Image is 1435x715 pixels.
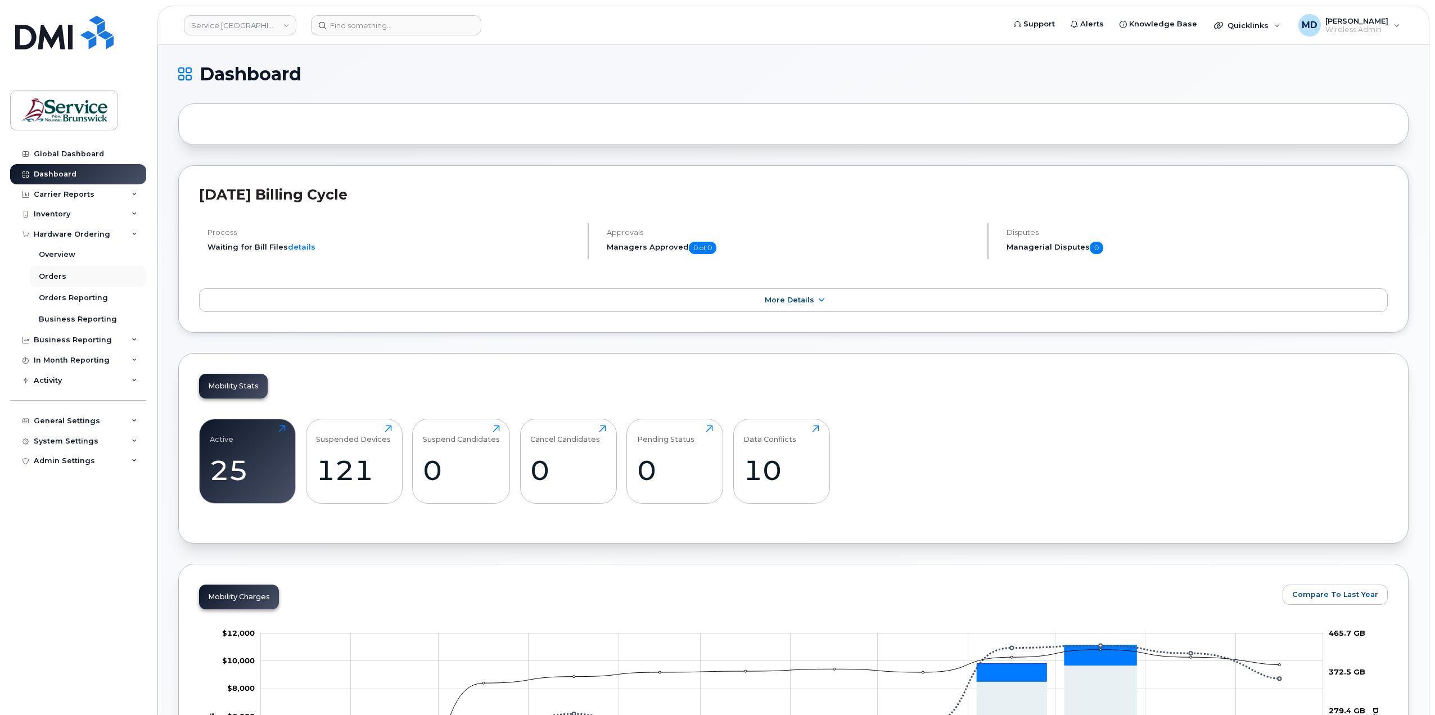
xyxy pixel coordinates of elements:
[1292,589,1378,600] span: Compare To Last Year
[227,684,255,693] g: $0
[210,425,286,497] a: Active25
[1329,706,1365,715] tspan: 279.4 GB
[316,425,391,444] div: Suspended Devices
[689,242,716,254] span: 0 of 0
[207,228,578,237] h4: Process
[637,425,713,497] a: Pending Status0
[530,425,606,497] a: Cancel Candidates0
[207,242,578,252] li: Waiting for Bill Files
[1090,242,1103,254] span: 0
[227,684,255,693] tspan: $8,000
[288,242,315,251] a: details
[637,454,713,487] div: 0
[1007,228,1388,237] h4: Disputes
[530,454,606,487] div: 0
[607,242,977,254] h5: Managers Approved
[743,454,819,487] div: 10
[1329,628,1365,637] tspan: 465.7 GB
[743,425,819,497] a: Data Conflicts10
[423,425,500,497] a: Suspend Candidates0
[222,628,255,637] g: $0
[316,425,392,497] a: Suspended Devices121
[200,66,301,83] span: Dashboard
[530,425,600,444] div: Cancel Candidates
[199,186,1388,203] h2: [DATE] Billing Cycle
[765,296,814,304] span: More Details
[222,656,255,665] g: $0
[210,454,286,487] div: 25
[1329,667,1365,676] tspan: 372.5 GB
[607,228,977,237] h4: Approvals
[316,454,392,487] div: 121
[423,425,500,444] div: Suspend Candidates
[222,628,255,637] tspan: $12,000
[423,454,500,487] div: 0
[1007,242,1388,254] h5: Managerial Disputes
[210,425,233,444] div: Active
[222,656,255,665] tspan: $10,000
[743,425,796,444] div: Data Conflicts
[637,425,694,444] div: Pending Status
[1283,585,1388,605] button: Compare To Last Year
